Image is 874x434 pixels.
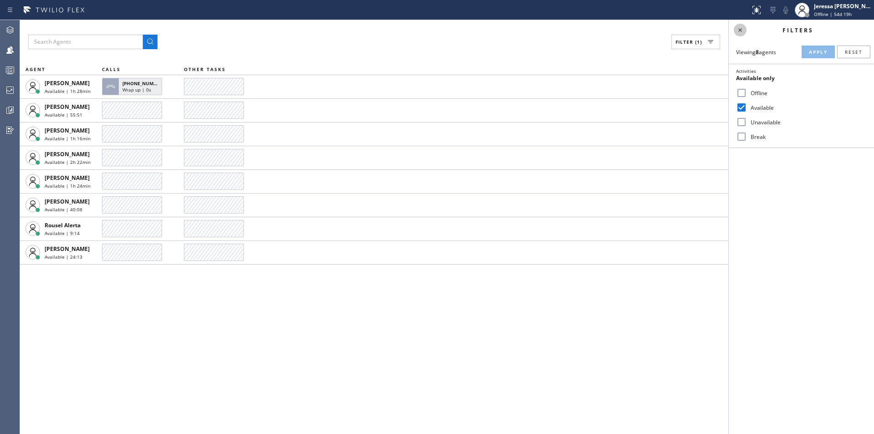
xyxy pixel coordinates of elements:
[845,49,863,55] span: Reset
[837,46,870,58] button: Reset
[45,79,90,87] span: [PERSON_NAME]
[802,46,835,58] button: Apply
[814,2,871,10] div: Jeressa [PERSON_NAME]
[747,118,867,126] label: Unavailable
[184,66,226,72] span: OTHER TASKS
[45,127,90,134] span: [PERSON_NAME]
[676,39,702,45] span: Filter (1)
[45,150,90,158] span: [PERSON_NAME]
[25,66,46,72] span: AGENT
[736,68,867,74] div: Activities
[783,26,813,34] span: Filters
[809,49,828,55] span: Apply
[747,89,867,97] label: Offline
[736,48,776,56] span: Viewing agents
[45,245,90,253] span: [PERSON_NAME]
[671,35,720,49] button: Filter (1)
[779,4,792,16] button: Mute
[102,75,165,98] button: [PHONE_NUMBER]Wrap up | 0s
[45,159,91,165] span: Available | 2h 22min
[45,103,90,111] span: [PERSON_NAME]
[102,66,121,72] span: CALLS
[814,11,852,17] span: Offline | 54d 19h
[747,104,867,112] label: Available
[28,35,143,49] input: Search Agents
[45,88,91,94] span: Available | 1h 28min
[756,48,759,56] strong: 8
[45,198,90,205] span: [PERSON_NAME]
[45,112,82,118] span: Available | 55:51
[122,80,164,87] span: [PHONE_NUMBER]
[45,221,81,229] span: Rousel Alerta
[736,74,775,82] span: Available only
[45,135,91,142] span: Available | 1h 16min
[45,230,80,236] span: Available | 9:14
[45,206,82,213] span: Available | 40:08
[45,254,82,260] span: Available | 24:13
[747,133,867,141] label: Break
[122,87,151,93] span: Wrap up | 0s
[45,174,90,182] span: [PERSON_NAME]
[45,183,91,189] span: Available | 1h 24min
